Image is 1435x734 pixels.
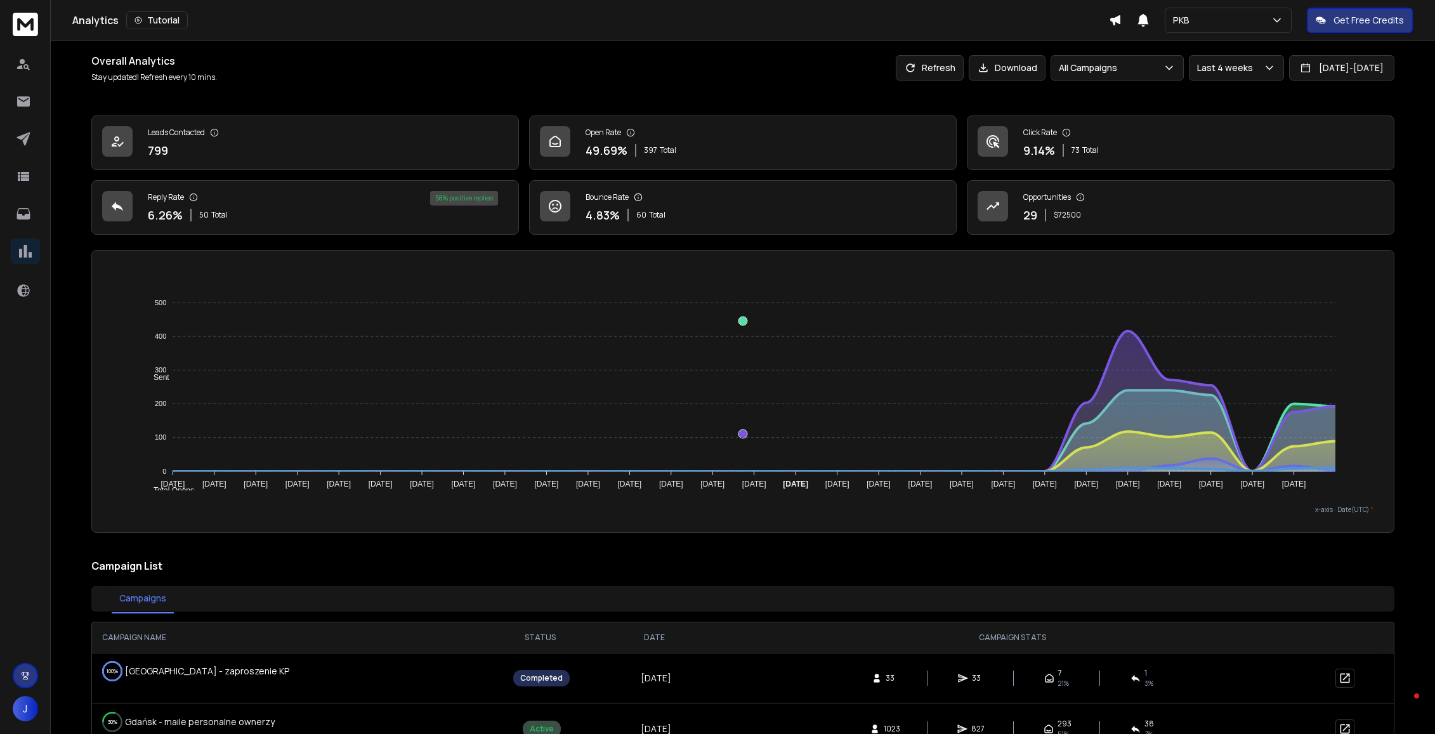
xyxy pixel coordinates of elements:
[660,145,676,155] span: Total
[155,332,166,340] tspan: 400
[148,141,168,159] p: 799
[513,670,570,686] div: Completed
[430,191,498,206] div: 58 % positive replies
[742,480,766,488] tspan: [DATE]
[586,192,629,202] p: Bounce Rate
[148,128,205,138] p: Leads Contacted
[971,724,985,734] span: 827
[908,480,933,488] tspan: [DATE]
[529,180,957,235] a: Bounce Rate4.83%60Total
[610,653,700,704] td: [DATE]
[144,486,194,495] span: Total Opens
[1059,62,1122,74] p: All Campaigns
[1082,145,1099,155] span: Total
[1240,480,1264,488] tspan: [DATE]
[1199,480,1223,488] tspan: [DATE]
[493,480,517,488] tspan: [DATE]
[649,210,665,220] span: Total
[995,62,1037,74] p: Download
[636,210,646,220] span: 60
[992,480,1016,488] tspan: [DATE]
[586,128,621,138] p: Open Rate
[972,673,985,683] span: 33
[700,480,724,488] tspan: [DATE]
[1389,690,1419,721] iframe: Intercom live chat
[107,665,118,678] p: 100 %
[91,72,217,82] p: Stay updated! Refresh every 10 mins.
[586,206,620,224] p: 4.83 %
[529,115,957,170] a: Open Rate49.69%397Total
[659,480,683,488] tspan: [DATE]
[950,480,974,488] tspan: [DATE]
[112,584,174,613] button: Campaigns
[1058,678,1069,688] span: 21 %
[1023,141,1055,159] p: 9.14 %
[211,210,228,220] span: Total
[1023,128,1057,138] p: Click Rate
[202,480,226,488] tspan: [DATE]
[327,480,351,488] tspan: [DATE]
[1071,145,1080,155] span: 73
[610,622,700,653] th: DATE
[410,480,434,488] tspan: [DATE]
[922,62,955,74] p: Refresh
[1282,480,1306,488] tspan: [DATE]
[162,468,166,475] tspan: 0
[1144,719,1154,729] span: 38
[1023,206,1037,224] p: 29
[1116,480,1140,488] tspan: [DATE]
[91,180,519,235] a: Reply Rate6.26%50Total58% positive replies
[617,480,641,488] tspan: [DATE]
[783,480,808,488] tspan: [DATE]
[1289,55,1394,81] button: [DATE]-[DATE]
[112,505,1373,514] p: x-axis : Date(UTC)
[644,145,657,155] span: 397
[1333,14,1404,27] p: Get Free Credits
[369,480,393,488] tspan: [DATE]
[884,724,900,734] span: 1023
[1058,668,1062,678] span: 7
[199,210,209,220] span: 50
[13,696,38,721] button: J
[451,480,475,488] tspan: [DATE]
[1144,668,1147,678] span: 1
[244,480,268,488] tspan: [DATE]
[1144,678,1153,688] span: 3 %
[825,480,849,488] tspan: [DATE]
[1023,192,1071,202] p: Opportunities
[1173,14,1195,27] p: PKB
[91,115,519,170] a: Leads Contacted799
[700,622,1325,653] th: CAMPAIGN STATS
[148,192,184,202] p: Reply Rate
[969,55,1045,81] button: Download
[1307,8,1413,33] button: Get Free Credits
[534,480,558,488] tspan: [DATE]
[1054,210,1081,220] p: $ 72500
[1158,480,1182,488] tspan: [DATE]
[91,53,217,69] h1: Overall Analytics
[155,299,166,306] tspan: 500
[886,673,898,683] span: 33
[576,480,600,488] tspan: [DATE]
[967,180,1394,235] a: Opportunities29$72500
[91,558,1394,573] h2: Campaign List
[967,115,1394,170] a: Click Rate9.14%73Total
[867,480,891,488] tspan: [DATE]
[144,373,169,382] span: Sent
[155,400,166,407] tspan: 200
[1075,480,1099,488] tspan: [DATE]
[161,480,185,488] tspan: [DATE]
[92,653,295,689] td: [GEOGRAPHIC_DATA] - zaproszenie KP
[155,366,166,374] tspan: 300
[1033,480,1057,488] tspan: [DATE]
[148,206,183,224] p: 6.26 %
[1197,62,1258,74] p: Last 4 weeks
[72,11,1109,29] div: Analytics
[155,433,166,441] tspan: 100
[92,622,471,653] th: CAMPAIGN NAME
[896,55,964,81] button: Refresh
[285,480,310,488] tspan: [DATE]
[471,622,609,653] th: STATUS
[108,716,117,728] p: 30 %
